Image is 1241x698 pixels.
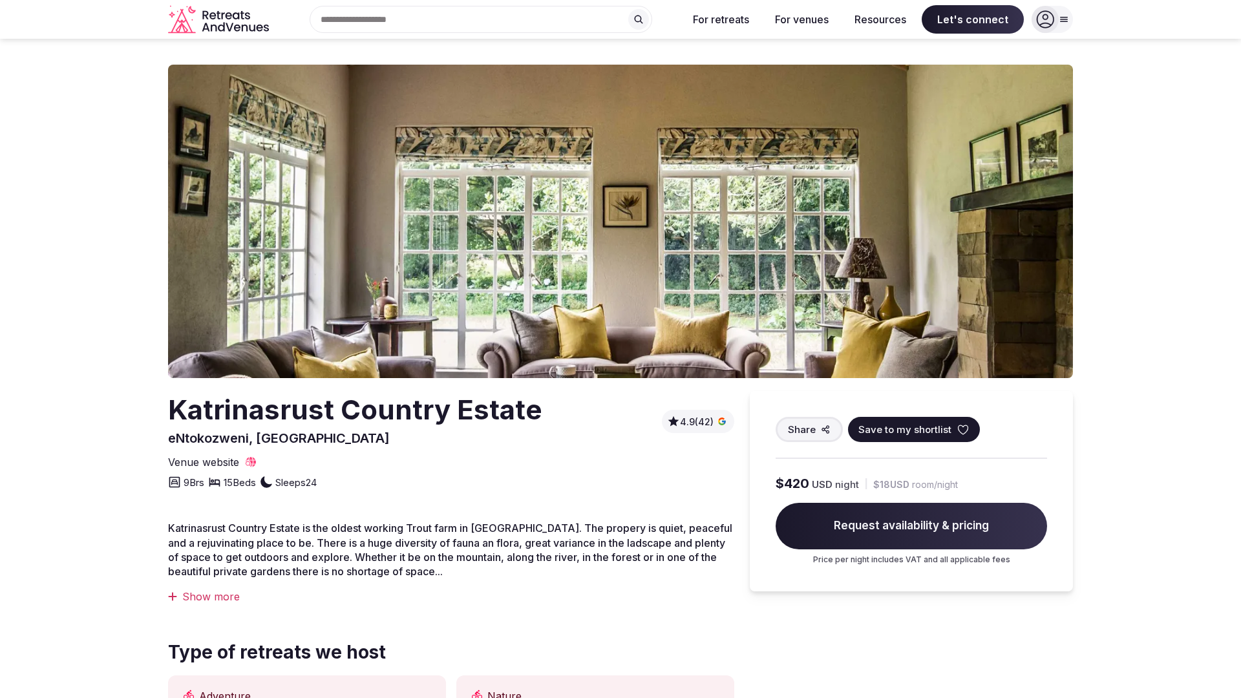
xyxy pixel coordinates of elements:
[835,478,859,491] span: night
[168,455,239,469] span: Venue website
[873,478,909,491] span: $18 USD
[844,5,917,34] button: Resources
[224,476,256,489] span: 15 Beds
[168,522,732,578] span: Katrinasrust Country Estate is the oldest working Trout farm in [GEOGRAPHIC_DATA]. The propery is...
[864,477,868,491] div: |
[168,589,734,604] div: Show more
[275,476,317,489] span: Sleeps 24
[776,503,1047,549] span: Request availability & pricing
[848,417,980,442] button: Save to my shortlist
[680,416,714,428] span: 4.9 (42)
[788,423,816,436] span: Share
[168,391,542,429] h2: Katrinasrust Country Estate
[168,640,386,665] span: Type of retreats we host
[168,5,271,34] svg: Retreats and Venues company logo
[667,415,729,428] button: 4.9(42)
[184,476,204,489] span: 9 Brs
[168,65,1073,378] img: Venue cover photo
[922,5,1024,34] span: Let's connect
[683,5,759,34] button: For retreats
[776,417,843,442] button: Share
[858,423,951,436] span: Save to my shortlist
[168,5,271,34] a: Visit the homepage
[776,555,1047,566] p: Price per night includes VAT and all applicable fees
[912,478,958,491] span: room/night
[765,5,839,34] button: For venues
[168,430,390,446] span: eNtokozweni, [GEOGRAPHIC_DATA]
[168,455,257,469] a: Venue website
[776,474,809,492] span: $420
[812,478,833,491] span: USD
